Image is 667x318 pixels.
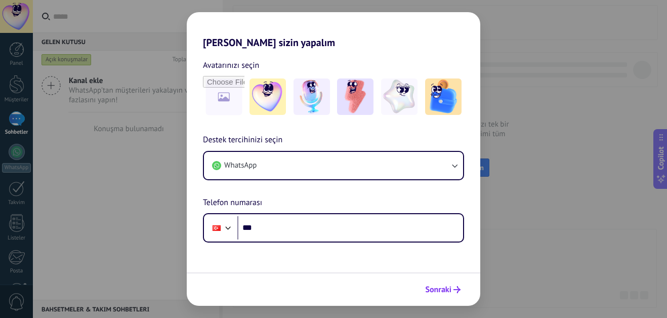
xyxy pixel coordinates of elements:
div: Turkey: + 90 [207,217,226,238]
img: -2.jpeg [294,78,330,115]
span: Sonraki [425,286,451,293]
button: WhatsApp [204,152,463,179]
span: Destek tercihinizi seçin [203,134,282,147]
h2: [PERSON_NAME] sizin yapalım [187,12,480,49]
img: -1.jpeg [249,78,286,115]
img: -4.jpeg [381,78,418,115]
span: WhatsApp [224,161,257,171]
img: -5.jpeg [425,78,462,115]
span: Telefon numarası [203,196,262,210]
span: Avatarınızı seçin [203,59,259,72]
button: Sonraki [421,281,465,298]
img: -3.jpeg [337,78,373,115]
